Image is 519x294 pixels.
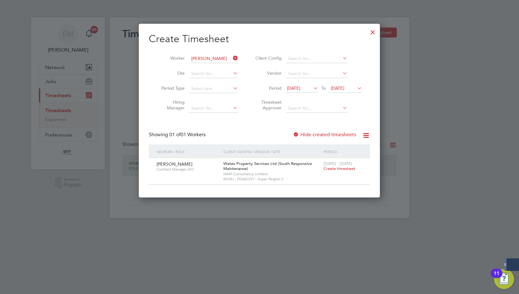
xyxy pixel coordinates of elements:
span: MMP Consultancy Limited [223,172,320,177]
span: [DATE] [287,85,300,91]
span: [PERSON_NAME] [157,161,192,167]
input: Search for... [189,69,238,78]
div: Client Config / Vendor / Site [222,144,322,159]
label: Hiring Manager [157,99,185,111]
div: Worker / Role [155,144,222,159]
span: Contract Manager WC [157,167,219,172]
label: Site [157,70,185,76]
label: Vendor [254,70,282,76]
h2: Create Timesheet [149,32,370,46]
span: To [319,84,327,92]
label: Hide created timesheets [293,132,356,138]
input: Search for... [286,69,347,78]
input: Search for... [189,54,238,63]
input: Search for... [189,104,238,113]
span: [DATE] - [DATE] [323,161,352,166]
label: Client Config [254,55,282,61]
label: Worker [157,55,185,61]
span: IM38J - PEABODY - Super Region 2 [223,177,320,182]
span: Create timesheet [323,166,355,171]
input: Select one [189,84,238,93]
input: Search for... [286,54,347,63]
div: Showing [149,132,207,138]
label: Timesheet Approver [254,99,282,111]
div: Period [322,144,364,159]
button: Open Resource Center, 11 new notifications [494,269,514,289]
label: Period Type [157,85,185,91]
span: 01 of [169,132,181,138]
input: Search for... [286,104,347,113]
span: Wates Property Services Ltd (South Responsive Maintenance) [223,161,312,172]
span: [DATE] [331,85,344,91]
label: Period [254,85,282,91]
div: 11 [494,273,499,282]
span: 01 Workers [169,132,206,138]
